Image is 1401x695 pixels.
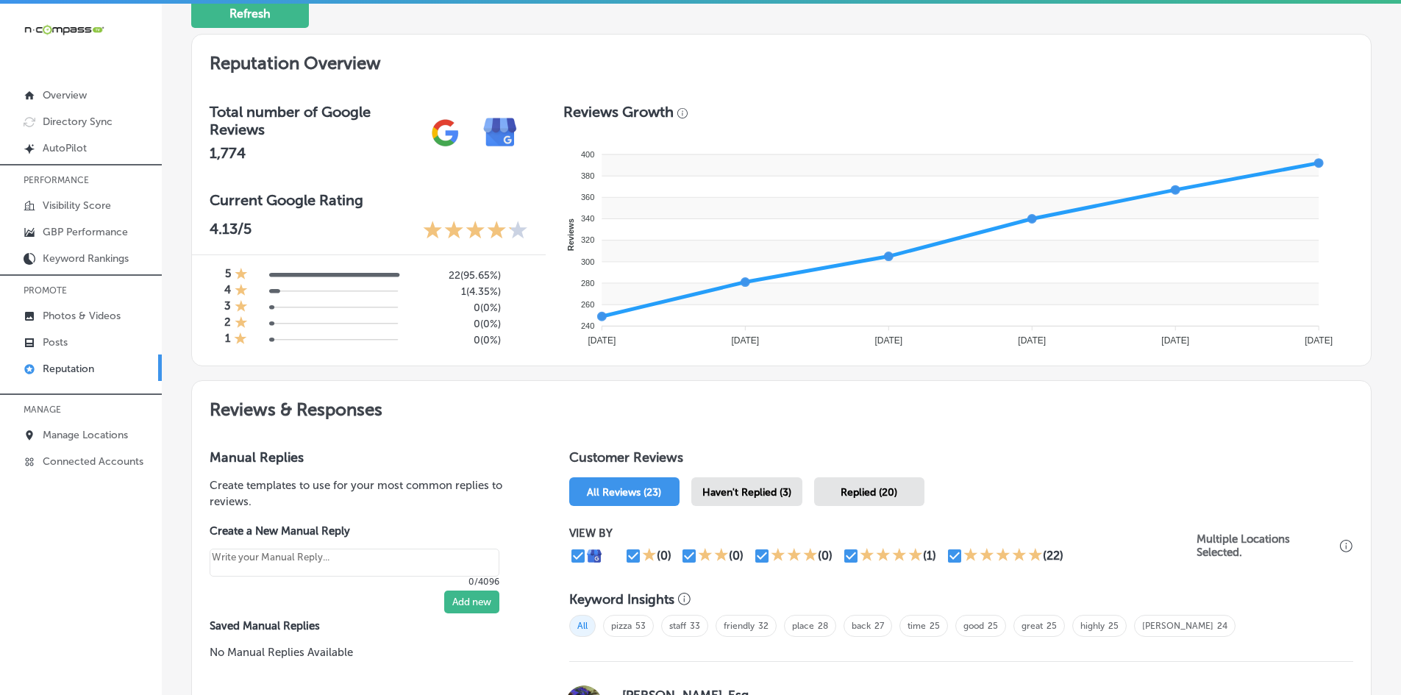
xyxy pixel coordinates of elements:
[210,477,522,510] p: Create templates to use for your most common replies to reviews.
[569,449,1353,471] h1: Customer Reviews
[569,591,674,607] h3: Keyword Insights
[210,191,528,209] h3: Current Google Rating
[635,621,646,631] a: 53
[410,285,501,298] h5: 1 ( 4.35% )
[1047,621,1057,631] a: 25
[210,619,522,632] label: Saved Manual Replies
[423,220,528,243] div: 4.13 Stars
[210,577,499,587] p: 0/4096
[225,332,230,348] h4: 1
[1217,621,1227,631] a: 24
[698,547,729,565] div: 2 Stars
[43,455,143,468] p: Connected Accounts
[569,615,596,637] span: All
[210,144,418,162] h2: 1,774
[724,621,755,631] a: friendly
[611,621,632,631] a: pizza
[930,621,940,631] a: 25
[657,549,671,563] div: (0)
[841,486,897,499] span: Replied (20)
[874,621,884,631] a: 27
[224,316,231,332] h4: 2
[444,591,499,613] button: Add new
[963,547,1043,565] div: 5 Stars
[210,524,499,538] label: Create a New Manual Reply
[566,218,575,251] text: Reviews
[43,252,129,265] p: Keyword Rankings
[581,171,594,180] tspan: 380
[758,621,769,631] a: 32
[1142,621,1213,631] a: [PERSON_NAME]
[642,547,657,565] div: 1 Star
[43,226,128,238] p: GBP Performance
[410,302,501,314] h5: 0 ( 0% )
[43,89,87,101] p: Overview
[210,220,252,243] p: 4.13 /5
[210,644,522,660] p: No Manual Replies Available
[569,527,1197,540] p: VIEW BY
[563,103,674,121] h3: Reviews Growth
[581,193,594,202] tspan: 360
[1022,621,1043,631] a: great
[224,283,231,299] h4: 4
[418,105,473,160] img: gPZS+5FD6qPJAAAAABJRU5ErkJggg==
[852,621,871,631] a: back
[235,299,248,316] div: 1 Star
[581,235,594,244] tspan: 320
[818,621,828,631] a: 28
[581,279,594,288] tspan: 280
[210,549,499,577] textarea: Create your Quick Reply
[225,267,231,283] h4: 5
[581,321,594,330] tspan: 240
[874,335,902,346] tspan: [DATE]
[669,621,686,631] a: staff
[729,549,744,563] div: (0)
[43,115,113,128] p: Directory Sync
[581,257,594,266] tspan: 300
[581,150,594,159] tspan: 400
[43,363,94,375] p: Reputation
[43,336,68,349] p: Posts
[410,269,501,282] h5: 22 ( 95.65% )
[923,549,936,563] div: (1)
[235,283,248,299] div: 1 Star
[43,142,87,154] p: AutoPilot
[410,318,501,330] h5: 0 ( 0% )
[410,334,501,346] h5: 0 ( 0% )
[588,335,616,346] tspan: [DATE]
[908,621,926,631] a: time
[702,486,791,499] span: Haven't Replied (3)
[24,23,104,37] img: 660ab0bf-5cc7-4cb8-ba1c-48b5ae0f18e60NCTV_CLogo_TV_Black_-500x88.png
[1161,335,1189,346] tspan: [DATE]
[581,300,594,309] tspan: 260
[587,486,661,499] span: All Reviews (23)
[192,381,1371,432] h2: Reviews & Responses
[43,310,121,322] p: Photos & Videos
[988,621,998,631] a: 25
[731,335,759,346] tspan: [DATE]
[1080,621,1105,631] a: highly
[1305,335,1333,346] tspan: [DATE]
[1108,621,1119,631] a: 25
[771,547,818,565] div: 3 Stars
[43,199,111,212] p: Visibility Score
[224,299,231,316] h4: 3
[792,621,814,631] a: place
[1018,335,1046,346] tspan: [DATE]
[43,429,128,441] p: Manage Locations
[210,449,522,466] h3: Manual Replies
[192,35,1371,85] h2: Reputation Overview
[860,547,923,565] div: 4 Stars
[1197,532,1336,559] p: Multiple Locations Selected.
[818,549,833,563] div: (0)
[963,621,984,631] a: good
[210,103,418,138] h3: Total number of Google Reviews
[1043,549,1063,563] div: (22)
[473,105,528,160] img: e7ababfa220611ac49bdb491a11684a6.png
[690,621,700,631] a: 33
[235,316,248,332] div: 1 Star
[235,267,248,283] div: 1 Star
[234,332,247,348] div: 1 Star
[581,214,594,223] tspan: 340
